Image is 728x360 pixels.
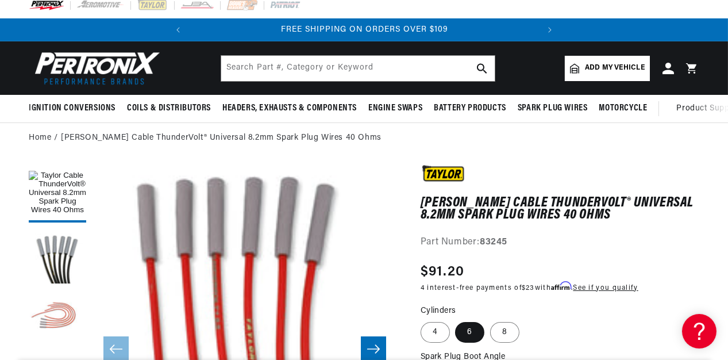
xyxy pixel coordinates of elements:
summary: Engine Swaps [363,95,428,122]
div: Announcement [190,24,539,36]
button: search button [469,56,495,81]
button: Translation missing: en.sections.announcements.previous_announcement [167,18,190,41]
strong: 83245 [480,238,507,247]
div: Part Number: [421,235,699,250]
img: Pertronix [29,48,161,88]
button: Load image 1 in gallery view [29,165,86,223]
span: Spark Plug Wires [518,102,588,114]
a: Home [29,132,51,144]
summary: Headers, Exhausts & Components [217,95,363,122]
span: Engine Swaps [368,102,422,114]
p: 4 interest-free payments of with . [421,282,638,293]
label: 8 [490,322,519,343]
span: Headers, Exhausts & Components [222,102,357,114]
legend: Cylinders [421,305,457,317]
summary: Spark Plug Wires [512,95,594,122]
button: Load image 2 in gallery view [29,228,86,286]
button: Load image 3 in gallery view [29,292,86,349]
summary: Motorcycle [593,95,653,122]
a: [PERSON_NAME] Cable ThunderVolt® Universal 8.2mm Spark Plug Wires 40 Ohms [61,132,382,144]
span: $91.20 [421,262,465,282]
a: Add my vehicle [565,56,650,81]
span: Affirm [551,282,571,290]
span: Battery Products [434,102,506,114]
label: 4 [421,322,450,343]
h1: [PERSON_NAME] Cable ThunderVolt® Universal 8.2mm Spark Plug Wires 40 Ohms [421,197,699,221]
summary: Coils & Distributors [121,95,217,122]
span: $23 [522,285,535,292]
input: Search Part #, Category or Keyword [221,56,495,81]
span: Ignition Conversions [29,102,115,114]
summary: Ignition Conversions [29,95,121,122]
summary: Battery Products [428,95,512,122]
label: 6 [455,322,484,343]
div: 2 of 2 [190,24,539,36]
button: Translation missing: en.sections.announcements.next_announcement [538,18,561,41]
span: Motorcycle [599,102,647,114]
span: FREE SHIPPING ON ORDERS OVER $109 [281,25,448,34]
span: Add my vehicle [585,63,645,74]
nav: breadcrumbs [29,132,699,144]
a: See if you qualify - Learn more about Affirm Financing (opens in modal) [573,285,638,292]
span: Coils & Distributors [127,102,211,114]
